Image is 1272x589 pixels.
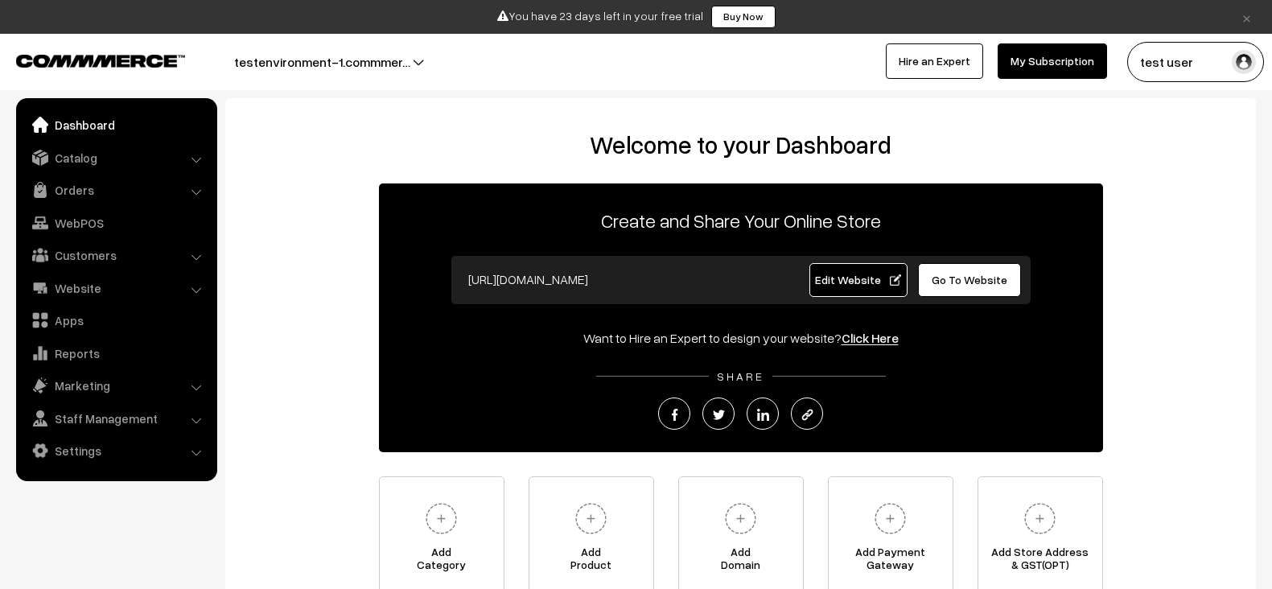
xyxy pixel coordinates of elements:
[918,263,1022,297] a: Go To Website
[815,273,901,286] span: Edit Website
[20,175,212,204] a: Orders
[20,208,212,237] a: WebPOS
[829,546,953,578] span: Add Payment Gateway
[842,330,899,346] a: Click Here
[886,43,983,79] a: Hire an Expert
[1232,50,1256,74] img: user
[1236,7,1258,27] a: ×
[709,369,772,383] span: SHARE
[679,546,803,578] span: Add Domain
[998,43,1107,79] a: My Subscription
[20,371,212,400] a: Marketing
[6,6,1266,28] div: You have 23 days left in your free trial
[978,546,1102,578] span: Add Store Address & GST(OPT)
[20,274,212,303] a: Website
[20,339,212,368] a: Reports
[241,130,1240,159] h2: Welcome to your Dashboard
[711,6,776,28] a: Buy Now
[20,404,212,433] a: Staff Management
[809,263,908,297] a: Edit Website
[529,546,653,578] span: Add Product
[932,273,1007,286] span: Go To Website
[20,306,212,335] a: Apps
[16,50,157,69] a: COMMMERCE
[379,206,1103,235] p: Create and Share Your Online Store
[20,436,212,465] a: Settings
[380,546,504,578] span: Add Category
[20,110,212,139] a: Dashboard
[868,496,912,541] img: plus.svg
[1127,42,1264,82] button: test user
[569,496,613,541] img: plus.svg
[1018,496,1062,541] img: plus.svg
[178,42,467,82] button: testenvironment-1.commmer…
[419,496,463,541] img: plus.svg
[20,241,212,270] a: Customers
[718,496,763,541] img: plus.svg
[20,143,212,172] a: Catalog
[379,328,1103,348] div: Want to Hire an Expert to design your website?
[16,55,185,67] img: COMMMERCE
